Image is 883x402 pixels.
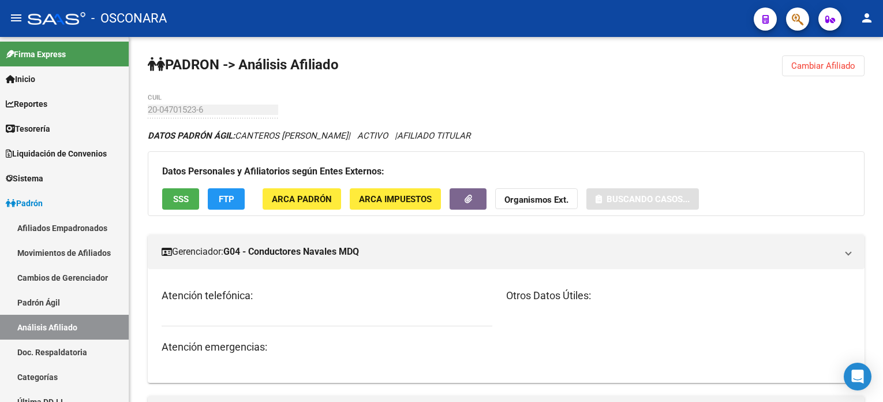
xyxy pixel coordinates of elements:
span: ARCA Padrón [272,194,332,204]
span: Firma Express [6,48,66,61]
h3: Datos Personales y Afiliatorios según Entes Externos: [162,163,850,180]
button: Organismos Ext. [495,188,578,210]
span: Liquidación de Convenios [6,147,107,160]
span: ARCA Impuestos [359,194,432,204]
button: ARCA Impuestos [350,188,441,210]
button: FTP [208,188,245,210]
h3: Atención telefónica: [162,288,492,304]
span: Reportes [6,98,47,110]
div: Gerenciador:G04 - Conductores Navales MDQ [148,269,865,383]
strong: Organismos Ext. [504,195,568,205]
span: Tesorería [6,122,50,135]
button: ARCA Padrón [263,188,341,210]
button: SSS [162,188,199,210]
span: - OSCONARA [91,6,167,31]
button: Buscando casos... [586,188,699,210]
strong: DATOS PADRÓN ÁGIL: [148,131,235,141]
span: AFILIADO TITULAR [397,131,470,141]
span: CANTEROS [PERSON_NAME] [148,131,348,141]
mat-expansion-panel-header: Gerenciador:G04 - Conductores Navales MDQ [148,234,865,269]
span: FTP [219,194,234,204]
mat-panel-title: Gerenciador: [162,245,837,258]
span: Buscando casos... [607,194,690,204]
span: Inicio [6,73,35,85]
strong: G04 - Conductores Navales MDQ [223,245,359,258]
i: | ACTIVO | [148,131,470,141]
span: SSS [173,194,189,204]
span: Sistema [6,172,43,185]
h3: Atención emergencias: [162,339,492,355]
span: Cambiar Afiliado [791,61,855,71]
div: Open Intercom Messenger [844,363,871,390]
button: Cambiar Afiliado [782,55,865,76]
strong: PADRON -> Análisis Afiliado [148,57,339,73]
mat-icon: menu [9,11,23,25]
mat-icon: person [860,11,874,25]
h3: Otros Datos Útiles: [506,288,851,304]
span: Padrón [6,197,43,210]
